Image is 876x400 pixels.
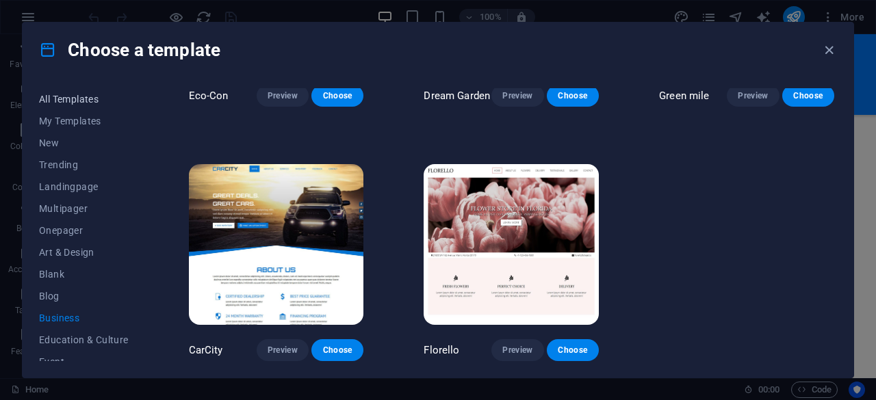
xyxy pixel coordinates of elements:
span: Education & Culture [39,334,129,345]
span: Preview [502,90,532,101]
img: Florello [424,164,599,325]
button: Preview [257,339,309,361]
p: Dream Garden [424,89,490,103]
button: Preview [727,85,779,107]
span: Business [39,312,129,323]
span: Trending [39,159,129,170]
span: Event [39,356,129,367]
button: Preview [491,85,543,107]
button: Education & Culture [39,329,129,351]
button: Event [39,351,129,373]
span: Multipager [39,203,129,214]
button: Preview [257,85,309,107]
button: Business [39,307,129,329]
span: Blog [39,291,129,302]
button: Onepager [39,219,129,241]
button: Blank [39,263,129,285]
span: Preview [268,90,298,101]
span: Preview [502,345,532,356]
button: Preview [491,339,543,361]
span: My Templates [39,116,129,126]
p: CarCity [189,343,223,357]
span: Choose [558,345,588,356]
span: Preview [268,345,298,356]
span: Landingpage [39,181,129,192]
button: Choose [311,339,363,361]
span: Choose [793,90,823,101]
button: Choose [311,85,363,107]
p: Eco-Con [189,89,229,103]
h4: Choose a template [39,39,220,61]
button: Choose [547,85,599,107]
button: Choose [547,339,599,361]
span: Preview [738,90,768,101]
button: Choose [782,85,834,107]
span: Choose [322,90,352,101]
span: Art & Design [39,247,129,258]
img: CarCity [189,164,364,325]
span: Blank [39,269,129,280]
button: Art & Design [39,241,129,263]
button: New [39,132,129,154]
span: New [39,137,129,148]
p: Green mile [659,89,709,103]
p: Florello [424,343,459,357]
button: Blog [39,285,129,307]
button: All Templates [39,88,129,110]
button: Trending [39,154,129,176]
span: Onepager [39,225,129,236]
button: My Templates [39,110,129,132]
button: Multipager [39,198,129,219]
span: Choose [558,90,588,101]
span: All Templates [39,94,129,105]
span: Choose [322,345,352,356]
button: Landingpage [39,176,129,198]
